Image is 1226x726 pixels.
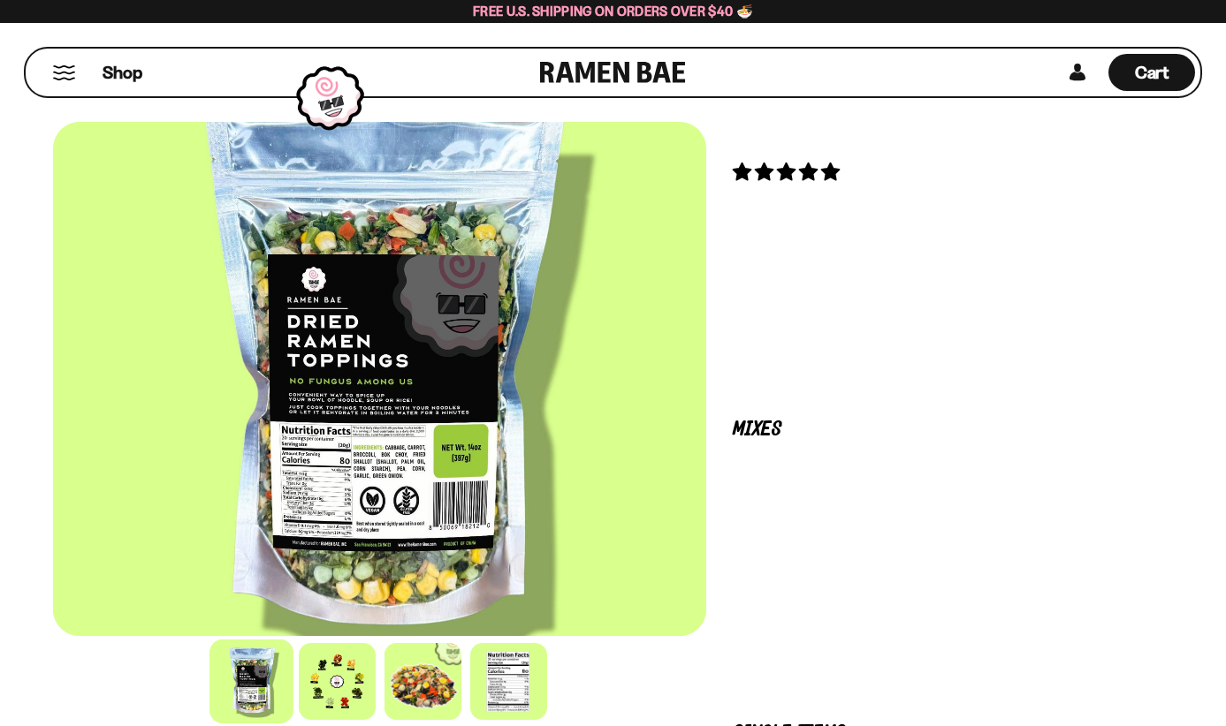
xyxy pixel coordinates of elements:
span: Free U.S. Shipping on Orders over $40 🍜 [473,3,753,19]
span: 5.00 stars [733,161,843,183]
p: Mixes [733,421,1146,438]
span: Cart [1135,62,1169,83]
button: Mobile Menu Trigger [52,65,76,80]
span: Shop [103,61,142,85]
a: Cart [1108,49,1195,96]
a: Shop [103,54,142,91]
